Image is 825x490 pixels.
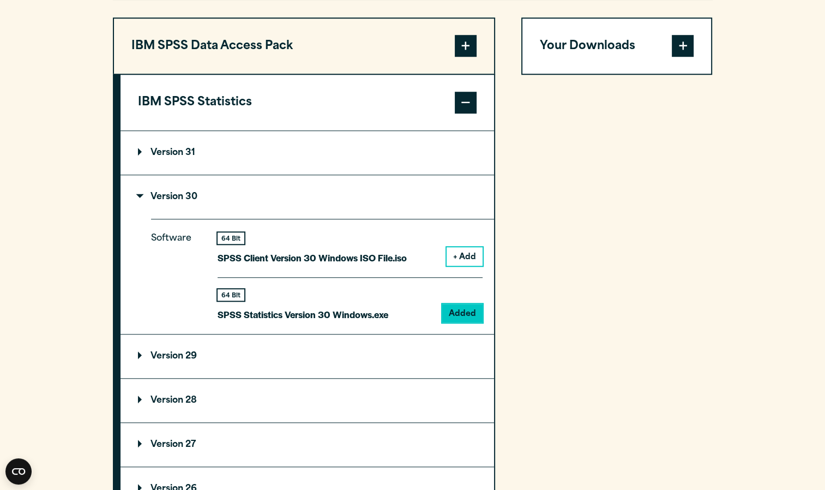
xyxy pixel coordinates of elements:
[218,250,407,266] p: SPSS Client Version 30 Windows ISO File.iso
[121,75,494,130] button: IBM SPSS Statistics
[522,19,712,74] button: Your Downloads
[151,231,200,313] p: Software
[218,232,244,244] div: 64 Bit
[442,304,483,322] button: Added
[114,19,494,74] button: IBM SPSS Data Access Pack
[447,247,483,266] button: + Add
[121,423,494,467] summary: Version 27
[138,148,195,157] p: Version 31
[121,175,494,219] summary: Version 30
[218,289,244,301] div: 64 Bit
[138,352,197,361] p: Version 29
[121,379,494,422] summary: Version 28
[5,458,32,485] button: Open CMP widget
[138,440,196,449] p: Version 27
[121,334,494,378] summary: Version 29
[138,396,197,405] p: Version 28
[121,131,494,175] summary: Version 31
[138,193,197,201] p: Version 30
[218,307,388,322] p: SPSS Statistics Version 30 Windows.exe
